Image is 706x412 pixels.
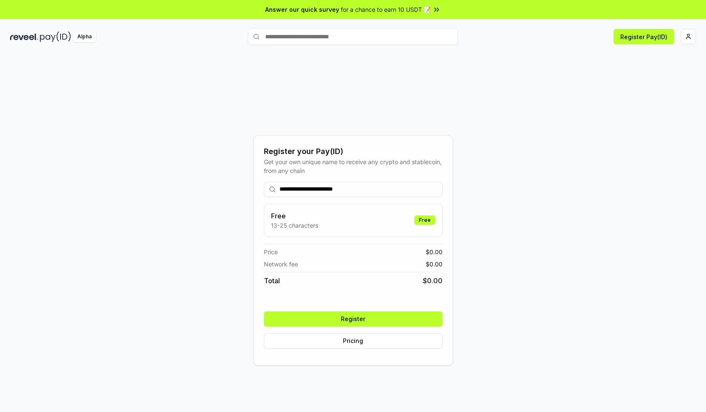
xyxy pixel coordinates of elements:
p: 13-25 characters [271,221,318,230]
span: for a chance to earn 10 USDT 📝 [341,5,431,14]
img: pay_id [40,32,71,42]
span: $ 0.00 [423,276,443,286]
span: Total [264,276,280,286]
div: Alpha [73,32,96,42]
span: Network fee [264,260,298,268]
h3: Free [271,211,318,221]
div: Free [414,215,435,225]
img: reveel_dark [10,32,38,42]
div: Get your own unique name to receive any crypto and stablecoin, from any chain [264,157,443,175]
span: $ 0.00 [426,247,443,256]
div: Register your Pay(ID) [264,146,443,157]
span: $ 0.00 [426,260,443,268]
span: Price [264,247,278,256]
button: Register [264,311,443,327]
button: Pricing [264,333,443,348]
button: Register Pay(ID) [614,29,674,44]
span: Answer our quick survey [265,5,339,14]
